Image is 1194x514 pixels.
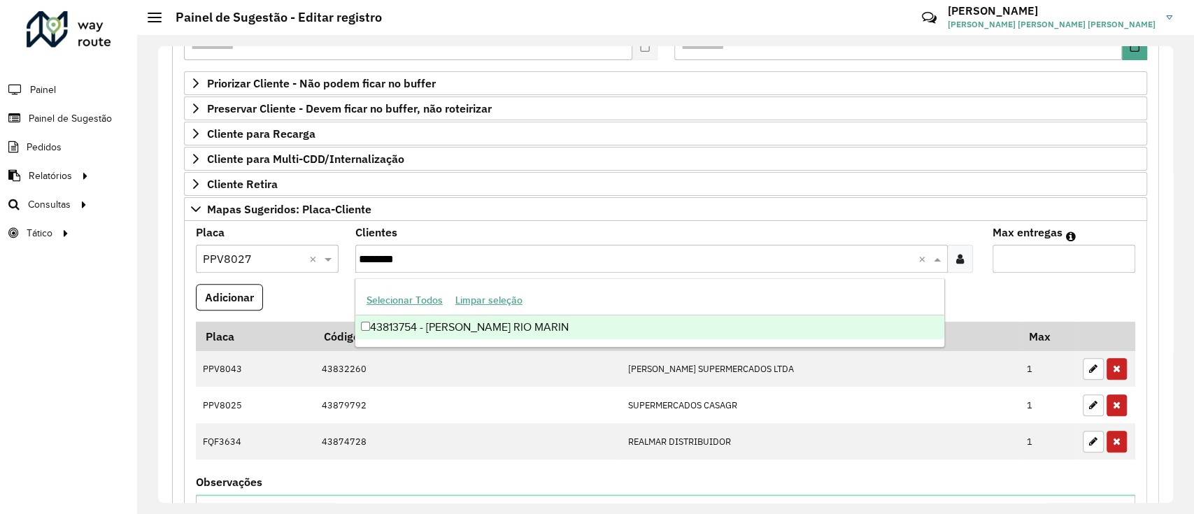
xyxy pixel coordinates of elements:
span: Clear all [309,250,321,267]
div: 43813754 - [PERSON_NAME] RIO MARIN [355,315,944,339]
span: Painel de Sugestão [29,111,112,126]
span: Consultas [28,197,71,212]
span: Preservar Cliente - Devem ficar no buffer, não roteirizar [207,103,492,114]
span: Mapas Sugeridos: Placa-Cliente [207,204,371,215]
td: [PERSON_NAME] SUPERMERCADOS LTDA [620,351,1019,387]
a: Cliente para Multi-CDD/Internalização [184,147,1147,171]
span: Relatórios [29,169,72,183]
span: Priorizar Cliente - Não podem ficar no buffer [207,78,436,89]
span: [PERSON_NAME] [PERSON_NAME] [PERSON_NAME] [948,18,1156,31]
span: Cliente para Recarga [207,128,315,139]
h3: [PERSON_NAME] [948,4,1156,17]
button: Selecionar Todos [360,290,449,311]
label: Clientes [355,224,397,241]
label: Max entregas [993,224,1062,241]
label: Placa [196,224,225,241]
td: 43879792 [314,387,620,423]
a: Contato Rápido [914,3,944,33]
td: 43832260 [314,351,620,387]
td: SUPERMERCADOS CASAGR [620,387,1019,423]
a: Mapas Sugeridos: Placa-Cliente [184,197,1147,221]
td: 1 [1020,351,1076,387]
span: Cliente Retira [207,178,278,190]
ng-dropdown-panel: Options list [355,278,945,348]
h2: Painel de Sugestão - Editar registro [162,10,382,25]
td: PPV8025 [196,387,314,423]
td: 1 [1020,423,1076,459]
a: Cliente Retira [184,172,1147,196]
span: Pedidos [27,140,62,155]
th: Max [1020,322,1076,351]
span: Clear all [918,250,930,267]
td: REALMAR DISTRIBUIDOR [620,423,1019,459]
span: Cliente para Multi-CDD/Internalização [207,153,404,164]
span: Painel [30,83,56,97]
button: Limpar seleção [449,290,529,311]
td: 1 [1020,387,1076,423]
td: FQF3634 [196,423,314,459]
button: Adicionar [196,284,263,310]
label: Observações [196,473,262,490]
button: Choose Date [1122,32,1147,60]
td: PPV8043 [196,351,314,387]
span: Tático [27,226,52,241]
th: Placa [196,322,314,351]
em: Máximo de clientes que serão colocados na mesma rota com os clientes informados [1066,231,1076,242]
th: Código Cliente [314,322,620,351]
a: Preservar Cliente - Devem ficar no buffer, não roteirizar [184,97,1147,120]
a: Priorizar Cliente - Não podem ficar no buffer [184,71,1147,95]
a: Cliente para Recarga [184,122,1147,145]
td: 43874728 [314,423,620,459]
